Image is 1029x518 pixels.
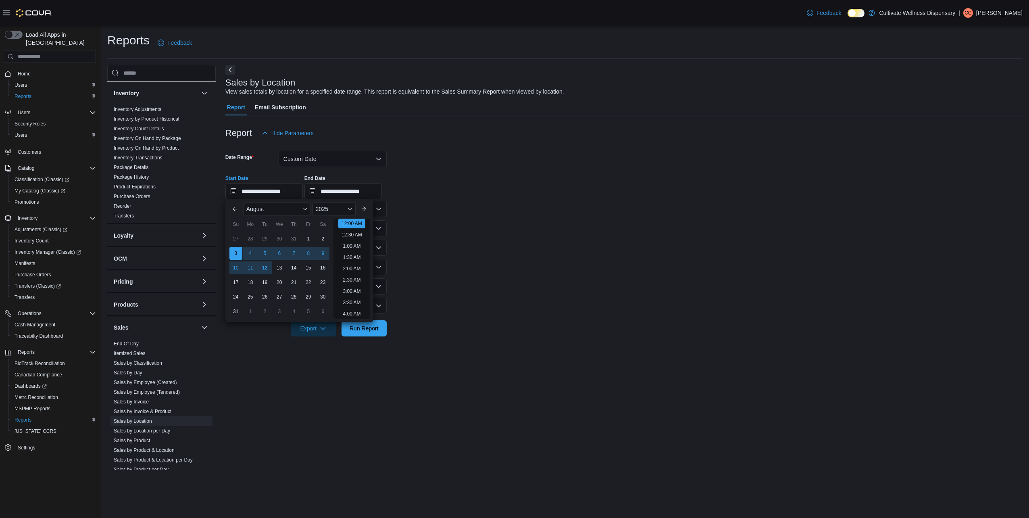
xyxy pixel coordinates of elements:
button: Users [2,107,99,118]
a: Transfers [11,292,38,302]
span: Security Roles [15,121,46,127]
span: End Of Day [114,340,139,347]
span: Sales by Employee (Created) [114,379,177,386]
div: day-5 [302,305,315,318]
span: Cash Management [15,322,55,328]
span: Customers [18,149,41,155]
h3: Loyalty [114,232,133,240]
a: My Catalog (Classic) [11,186,69,196]
button: Export [291,320,336,336]
a: Purchase Orders [11,270,54,280]
div: day-19 [258,276,271,289]
span: Inventory Manager (Classic) [11,247,96,257]
button: Previous Month [229,203,242,215]
button: OCM [114,255,198,263]
span: Settings [15,443,96,453]
ul: Time [333,219,370,319]
a: Manifests [11,259,38,268]
span: BioTrack Reconciliation [15,360,65,367]
div: We [273,218,286,231]
a: End Of Day [114,341,139,347]
button: Home [2,68,99,79]
a: Inventory Adjustments [114,107,161,112]
div: August, 2025 [229,232,330,319]
button: Reports [8,414,99,426]
a: Reports [11,415,35,425]
span: Catalog [18,165,34,171]
button: Canadian Compliance [8,369,99,380]
span: Transfers (Classic) [11,281,96,291]
button: Cash Management [8,319,99,330]
span: Sales by Classification [114,360,162,366]
span: Inventory On Hand by Package [114,135,181,142]
a: Sales by Product & Location [114,447,175,453]
a: Traceabilty Dashboard [11,331,66,341]
a: Purchase Orders [114,194,150,199]
span: Feedback [167,39,192,47]
span: Cash Management [11,320,96,330]
span: Purchase Orders [114,193,150,200]
a: Sales by Product & Location per Day [114,457,193,463]
span: Dashboards [11,381,96,391]
a: Inventory by Product Historical [114,116,179,122]
button: Open list of options [375,206,382,212]
span: Export [296,320,331,336]
div: day-3 [229,247,242,260]
span: Reports [15,417,31,423]
div: Th [287,218,300,231]
button: Traceabilty Dashboard [8,330,99,342]
a: Users [11,130,30,140]
a: Inventory On Hand by Package [114,136,181,141]
p: [PERSON_NAME] [976,8,1023,18]
span: Promotions [11,197,96,207]
div: Button. Open the month selector. August is currently selected. [243,203,311,215]
div: Inventory [107,104,216,224]
span: Inventory Count Details [114,125,164,132]
div: day-29 [302,290,315,303]
div: Button. Open the year selector. 2025 is currently selected. [312,203,356,215]
span: My Catalog (Classic) [11,186,96,196]
button: Users [15,108,33,117]
h3: OCM [114,255,127,263]
div: day-24 [229,290,242,303]
div: day-25 [244,290,257,303]
a: BioTrack Reconciliation [11,359,68,368]
a: Inventory On Hand by Product [114,145,179,151]
span: Inventory Count [15,238,49,244]
a: Product Expirations [114,184,156,190]
span: Operations [18,310,42,317]
a: Classification (Classic) [11,175,73,184]
button: Hide Parameters [258,125,317,141]
span: Inventory Adjustments [114,106,161,113]
a: Canadian Compliance [11,370,65,380]
button: Sales [200,323,209,332]
span: Package Details [114,164,149,171]
button: Purchase Orders [8,269,99,280]
div: day-4 [244,247,257,260]
button: Open list of options [375,225,382,232]
a: Sales by Employee (Tendered) [114,389,180,395]
h3: Sales [114,324,129,332]
div: day-21 [287,276,300,289]
span: Hide Parameters [271,129,314,137]
div: Su [229,218,242,231]
span: Purchase Orders [15,272,51,278]
a: Sales by Invoice [114,399,149,405]
input: Press the down key to enter a popover containing a calendar. Press the escape key to close the po... [225,183,303,199]
span: MSPMP Reports [11,404,96,414]
a: Sales by Product per Day [114,467,169,472]
div: day-10 [229,261,242,274]
span: Feedback [817,9,841,17]
span: Manifests [11,259,96,268]
button: [US_STATE] CCRS [8,426,99,437]
span: [US_STATE] CCRS [15,428,56,434]
div: day-6 [317,305,329,318]
div: day-22 [302,276,315,289]
span: Home [15,69,96,79]
p: | [958,8,960,18]
div: day-28 [287,290,300,303]
div: day-20 [273,276,286,289]
img: Cova [16,9,52,17]
a: Dashboards [8,380,99,392]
